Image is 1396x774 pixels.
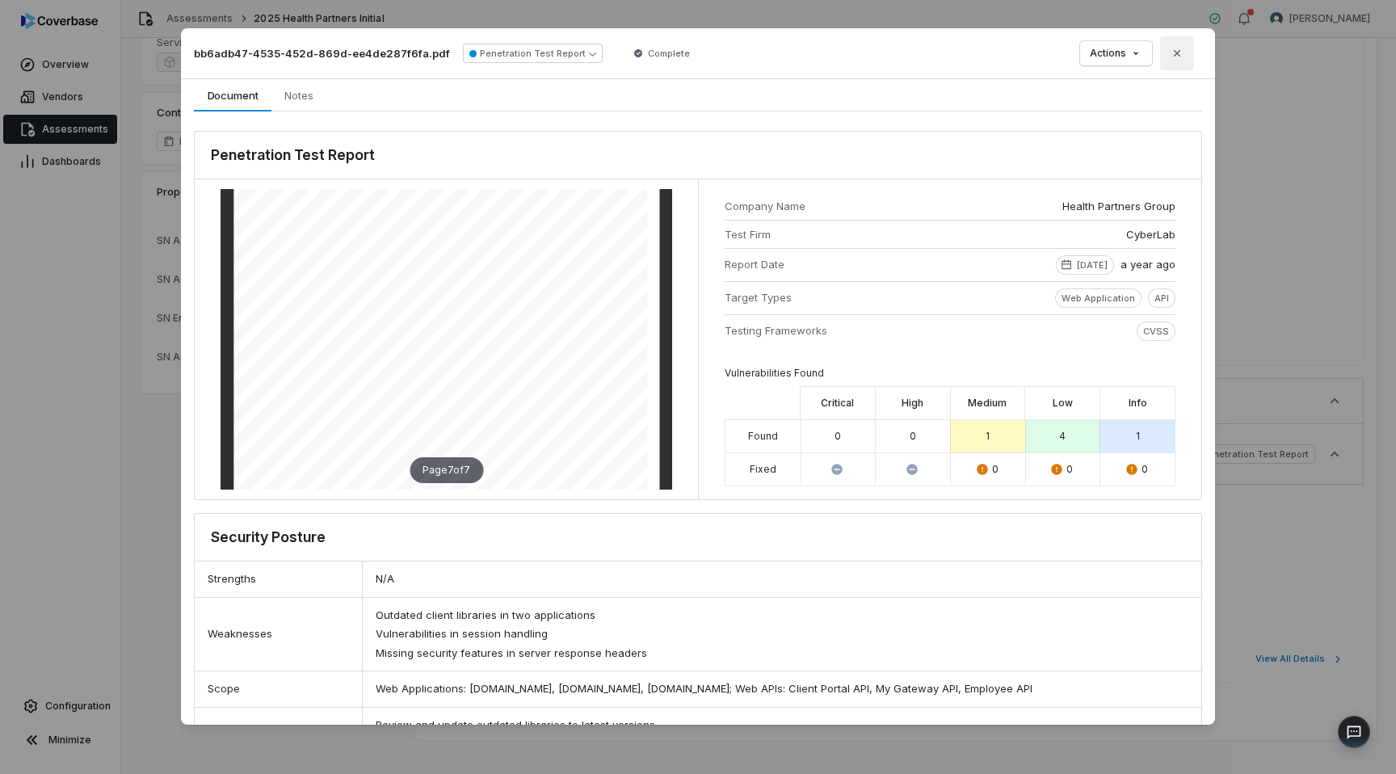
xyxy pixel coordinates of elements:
[376,626,1188,642] div: Vulnerabilities in session handling
[211,145,375,166] h3: Penetration Test Report
[410,457,483,483] div: Page 7 of 7
[1126,227,1175,242] span: CyberLab
[1080,41,1152,65] button: Actions
[725,367,824,379] span: Vulnerabilities Found
[725,227,827,242] span: Test Firm
[725,290,827,305] span: Target Types
[376,646,1188,662] div: Missing security features in server response headers
[835,430,841,443] div: 0
[748,430,778,443] div: Found
[1062,199,1175,213] span: Health Partners Group
[978,463,999,476] div: 0
[968,397,1007,410] label: Medium
[363,562,1201,597] div: N/A
[278,85,320,106] span: Notes
[1136,430,1140,443] div: 1
[376,608,1188,624] div: Outdated client libraries in two applications
[463,44,603,63] button: Penetration Test Report
[363,671,1201,707] div: Web Applications: [DOMAIN_NAME], [DOMAIN_NAME], [DOMAIN_NAME]; Web APIs: Client Portal API, My Ga...
[195,562,363,597] div: Strengths
[902,397,923,410] label: High
[195,671,363,707] div: Scope
[725,199,827,213] span: Company Name
[376,717,1188,734] div: Review and update outdated libraries to latest versions
[1059,430,1066,443] div: 4
[1077,259,1108,271] p: [DATE]
[910,430,916,443] div: 0
[195,598,363,671] div: Weaknesses
[725,323,827,338] span: Testing Frameworks
[1062,292,1134,305] p: Web Application
[986,430,990,443] div: 1
[1053,397,1073,410] label: Low
[1129,397,1147,410] label: Info
[648,47,690,60] span: Complete
[1121,257,1175,275] span: a year ago
[750,463,776,476] div: Fixed
[1143,325,1169,338] p: CVSS
[1090,47,1126,60] span: Actions
[1127,463,1148,476] div: 0
[194,46,450,61] p: bb6adb47-4535-452d-869d-ee4de287f6fa.pdf
[201,85,265,106] span: Document
[821,397,854,410] label: Critical
[725,257,827,271] span: Report Date
[211,527,326,548] h3: Security Posture
[1052,463,1073,476] div: 0
[1154,292,1169,305] p: API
